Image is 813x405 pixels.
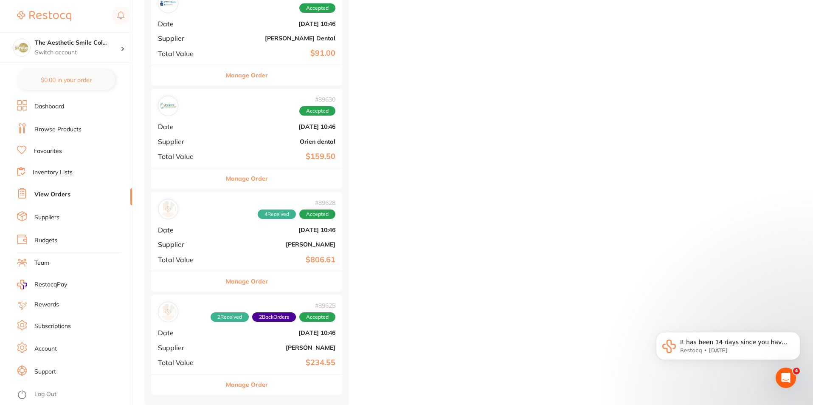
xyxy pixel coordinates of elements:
span: Received [258,210,296,219]
b: $159.50 [222,152,335,161]
div: Orien dental#89630AcceptedDate[DATE] 10:46SupplierOrien dentalTotal Value$159.50Manage Order [151,89,342,189]
span: Supplier [158,34,215,42]
button: Manage Order [226,65,268,85]
b: [DATE] 10:46 [222,227,335,233]
b: $91.00 [222,49,335,58]
div: Henry Schein Halas#896284ReceivedAcceptedDate[DATE] 10:46Supplier[PERSON_NAME]Total Value$806.61M... [151,192,342,292]
b: [DATE] 10:46 [222,123,335,130]
div: Adam Dental#896252Received2BackOrdersAcceptedDate[DATE] 10:46Supplier[PERSON_NAME]Total Value$234... [151,295,342,395]
button: Manage Order [226,168,268,189]
a: Dashboard [34,102,64,111]
a: Inventory Lists [33,168,73,177]
img: The Aesthetic Smile Collective [13,39,30,56]
span: Accepted [299,312,335,322]
span: Date [158,20,215,28]
a: View Orders [34,190,70,199]
span: Received [211,312,249,322]
a: Account [34,345,57,353]
span: Accepted [299,210,335,219]
span: Total Value [158,153,215,160]
b: [PERSON_NAME] [222,344,335,351]
span: 4 [793,368,800,374]
b: [PERSON_NAME] [222,241,335,248]
button: Manage Order [226,374,268,395]
a: Suppliers [34,213,59,222]
img: Adam Dental [160,304,176,320]
span: Supplier [158,138,215,145]
b: [DATE] 10:46 [222,329,335,336]
img: Restocq Logo [17,11,71,21]
a: Restocq Logo [17,6,71,26]
p: Switch account [35,48,121,57]
a: Log Out [34,390,56,399]
button: Log Out [17,388,129,402]
span: Date [158,329,215,337]
span: # 89628 [258,199,335,206]
a: Support [34,368,56,376]
b: Orien dental [222,138,335,145]
a: Favourites [34,147,62,156]
span: RestocqPay [34,280,67,289]
span: Supplier [158,241,215,248]
span: Date [158,123,215,130]
a: Rewards [34,300,59,309]
span: Total Value [158,359,215,366]
a: Budgets [34,236,57,245]
span: Supplier [158,344,215,351]
span: # 89625 [211,302,335,309]
span: Accepted [299,3,335,13]
button: $0.00 in your order [17,70,115,90]
img: RestocqPay [17,280,27,289]
span: Date [158,226,215,234]
a: Subscriptions [34,322,71,331]
a: Browse Products [34,125,82,134]
a: RestocqPay [17,280,67,289]
span: Total Value [158,50,215,57]
span: Total Value [158,256,215,263]
span: Accepted [299,106,335,116]
iframe: Intercom live chat [776,368,796,388]
b: $806.61 [222,255,335,264]
b: $234.55 [222,358,335,367]
img: Henry Schein Halas [160,201,176,217]
b: [PERSON_NAME] Dental [222,35,335,42]
iframe: Intercom notifications message [643,314,813,382]
a: Team [34,259,49,267]
h4: The Aesthetic Smile Collective [35,39,121,47]
b: [DATE] 10:46 [222,20,335,27]
span: Back orders [252,312,296,322]
span: # 89630 [299,96,335,103]
button: Manage Order [226,271,268,292]
img: Orien dental [160,98,176,114]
